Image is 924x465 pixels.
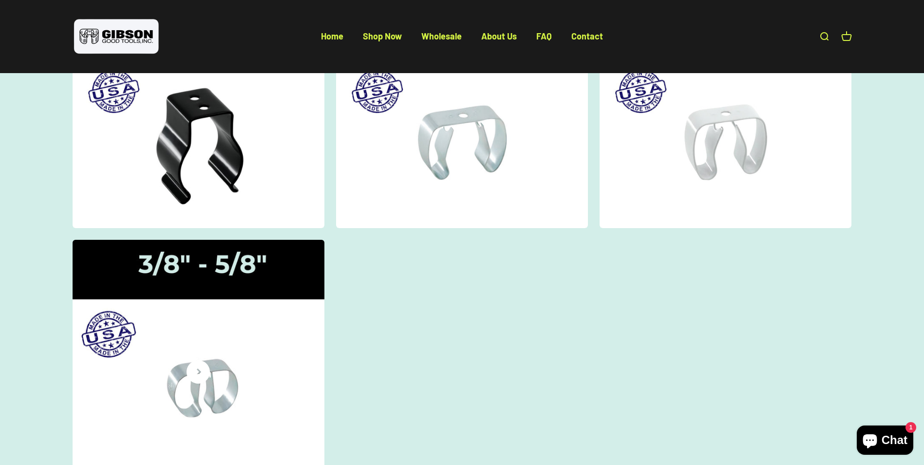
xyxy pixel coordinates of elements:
[536,31,552,41] a: FAQ
[854,426,916,457] inbox-online-store-chat: Shopify online store chat
[321,31,343,41] a: Home
[571,31,603,41] a: Contact
[421,31,462,41] a: Wholesale
[363,31,402,41] a: Shop Now
[481,31,517,41] a: About Us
